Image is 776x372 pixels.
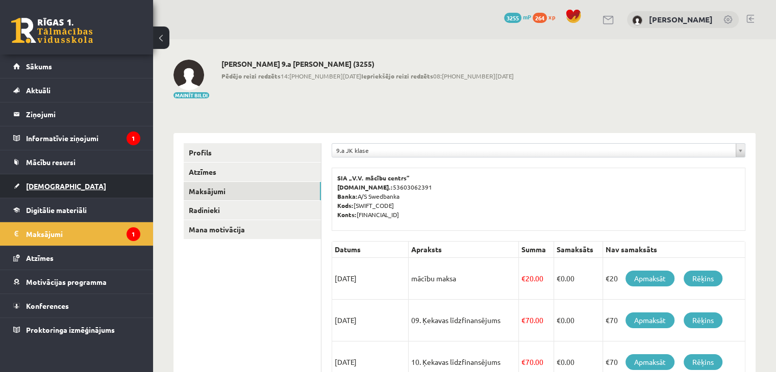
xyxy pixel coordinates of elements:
[13,270,140,294] a: Motivācijas programma
[684,271,722,286] a: Rēķins
[13,222,140,246] a: Maksājumi1
[625,271,674,286] a: Apmaksāt
[603,242,745,258] th: Nav samaksāts
[13,78,140,102] a: Aktuāli
[26,86,51,95] span: Aktuāli
[603,258,745,300] td: €20
[533,13,547,23] span: 264
[11,18,93,43] a: Rīgas 1. Tālmācības vidusskola
[13,198,140,222] a: Digitālie materiāli
[554,258,603,300] td: 0.00
[173,60,204,90] img: Aleksandrs Antoņenko
[521,357,525,366] span: €
[13,126,140,150] a: Informatīvie ziņojumi1
[684,312,722,328] a: Rēķins
[603,300,745,341] td: €70
[519,258,554,300] td: 20.00
[557,315,561,325] span: €
[184,143,321,162] a: Profils
[13,294,140,317] a: Konferences
[649,14,713,24] a: [PERSON_NAME]
[557,274,561,283] span: €
[184,201,321,220] a: Radinieki
[13,174,140,198] a: [DEMOGRAPHIC_DATA]
[127,227,140,241] i: 1
[332,144,745,157] a: 9.a JK klase
[523,13,531,21] span: mP
[26,205,87,215] span: Digitālie materiāli
[332,242,409,258] th: Datums
[554,242,603,258] th: Samaksāts
[26,102,140,126] legend: Ziņojumi
[221,60,514,68] h2: [PERSON_NAME] 9.a [PERSON_NAME] (3255)
[337,183,393,191] b: [DOMAIN_NAME].:
[519,300,554,341] td: 70.00
[521,315,525,325] span: €
[13,150,140,174] a: Mācību resursi
[184,182,321,201] a: Maksājumi
[521,274,525,283] span: €
[332,300,409,341] td: [DATE]
[548,13,555,21] span: xp
[26,126,140,150] legend: Informatīvie ziņojumi
[332,258,409,300] td: [DATE]
[184,163,321,181] a: Atzīmes
[337,192,358,200] b: Banka:
[504,13,521,23] span: 3255
[26,301,69,310] span: Konferences
[337,201,354,209] b: Kods:
[557,357,561,366] span: €
[26,62,52,71] span: Sākums
[554,300,603,341] td: 0.00
[13,55,140,78] a: Sākums
[337,173,740,219] p: 53603062391 A/S Swedbanka [SWIFT_CODE] [FINANCIAL_ID]
[127,131,140,145] i: 1
[625,312,674,328] a: Apmaksāt
[26,222,140,246] legend: Maksājumi
[221,71,514,81] span: 14:[PHONE_NUMBER][DATE] 08:[PHONE_NUMBER][DATE]
[409,242,519,258] th: Apraksts
[26,325,115,334] span: Proktoringa izmēģinājums
[533,13,560,21] a: 264 xp
[409,300,519,341] td: 09. Ķekavas līdzfinansējums
[504,13,531,21] a: 3255 mP
[173,92,209,98] button: Mainīt bildi
[336,144,732,157] span: 9.a JK klase
[519,242,554,258] th: Summa
[13,318,140,341] a: Proktoringa izmēģinājums
[361,72,433,80] b: Iepriekšējo reizi redzēts
[184,220,321,239] a: Mana motivācija
[13,102,140,126] a: Ziņojumi
[26,277,107,286] span: Motivācijas programma
[632,15,642,25] img: Aleksandrs Antoņenko
[13,246,140,270] a: Atzīmes
[26,253,54,262] span: Atzīmes
[409,258,519,300] td: mācību maksa
[684,354,722,370] a: Rēķins
[337,174,410,182] b: SIA „V.V. mācību centrs”
[26,157,76,167] span: Mācību resursi
[221,72,281,80] b: Pēdējo reizi redzēts
[26,181,106,191] span: [DEMOGRAPHIC_DATA]
[337,210,357,219] b: Konts:
[625,354,674,370] a: Apmaksāt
